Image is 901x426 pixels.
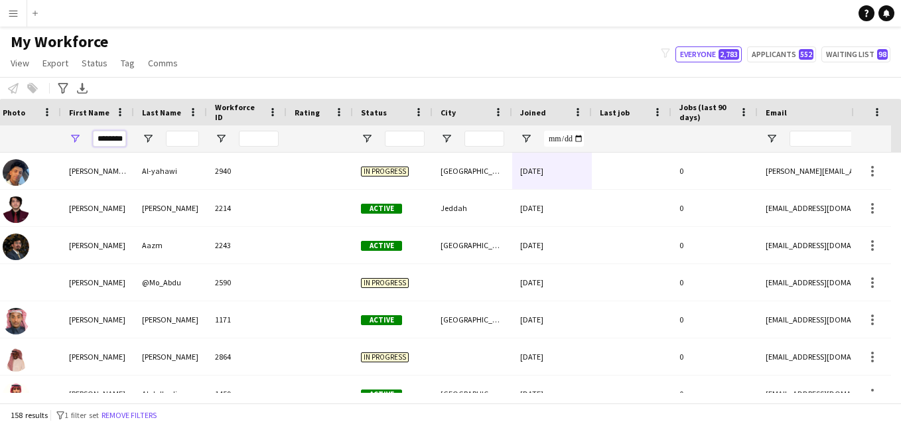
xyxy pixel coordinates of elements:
[719,49,739,60] span: 2,783
[361,167,409,177] span: In progress
[42,57,68,69] span: Export
[520,107,546,117] span: Joined
[512,264,592,301] div: [DATE]
[600,107,630,117] span: Last job
[11,32,108,52] span: My Workforce
[5,54,35,72] a: View
[433,376,512,412] div: [GEOGRAPHIC_DATA]
[207,153,287,189] div: 2940
[215,102,263,122] span: Workforce ID
[766,133,778,145] button: Open Filter Menu
[134,338,207,375] div: [PERSON_NAME]
[3,345,29,372] img: Mohammed Abdulaziz
[433,301,512,338] div: [GEOGRAPHIC_DATA]
[121,57,135,69] span: Tag
[361,390,402,399] span: Active
[361,241,402,251] span: Active
[520,133,532,145] button: Open Filter Menu
[3,234,29,260] img: Mohammed Aazm
[433,227,512,263] div: [GEOGRAPHIC_DATA]
[207,264,287,301] div: 2590
[11,57,29,69] span: View
[441,107,456,117] span: City
[3,196,29,223] img: Afnan Mohammed NaseerUddin
[207,190,287,226] div: 2214
[76,54,113,72] a: Status
[61,190,134,226] div: [PERSON_NAME]
[877,49,888,60] span: 98
[207,376,287,412] div: 1459
[239,131,279,147] input: Workforce ID Filter Input
[295,107,320,117] span: Rating
[134,227,207,263] div: Aazm
[134,153,207,189] div: Al-yahawi
[433,153,512,189] div: [GEOGRAPHIC_DATA]
[64,410,99,420] span: 1 filter set
[61,301,134,338] div: [PERSON_NAME]
[143,54,183,72] a: Comms
[671,338,758,375] div: 0
[512,190,592,226] div: [DATE]
[134,376,207,412] div: Abdulkadir
[3,107,25,117] span: Photo
[361,315,402,325] span: Active
[671,153,758,189] div: 0
[385,131,425,147] input: Status Filter Input
[134,264,207,301] div: @Mo_Abdu
[61,264,134,301] div: [PERSON_NAME]
[361,107,387,117] span: Status
[61,227,134,263] div: [PERSON_NAME]
[148,57,178,69] span: Comms
[671,376,758,412] div: 0
[671,190,758,226] div: 0
[207,338,287,375] div: 2864
[37,54,74,72] a: Export
[821,46,890,62] button: Waiting list98
[134,190,207,226] div: [PERSON_NAME]
[512,338,592,375] div: [DATE]
[464,131,504,147] input: City Filter Input
[207,301,287,338] div: 1171
[675,46,742,62] button: Everyone2,783
[679,102,734,122] span: Jobs (last 90 days)
[544,131,584,147] input: Joined Filter Input
[93,131,126,147] input: First Name Filter Input
[799,49,813,60] span: 552
[74,80,90,96] app-action-btn: Export XLSX
[142,133,154,145] button: Open Filter Menu
[433,190,512,226] div: Jeddah
[61,376,134,412] div: [PERSON_NAME]
[134,301,207,338] div: [PERSON_NAME]
[441,133,452,145] button: Open Filter Menu
[115,54,140,72] a: Tag
[671,227,758,263] div: 0
[512,376,592,412] div: [DATE]
[82,57,107,69] span: Status
[166,131,199,147] input: Last Name Filter Input
[671,264,758,301] div: 0
[512,227,592,263] div: [DATE]
[512,301,592,338] div: [DATE]
[3,308,29,334] img: Mohammed Abdulaziz
[69,133,81,145] button: Open Filter Menu
[55,80,71,96] app-action-btn: Advanced filters
[361,352,409,362] span: In progress
[207,227,287,263] div: 2243
[361,278,409,288] span: In progress
[361,133,373,145] button: Open Filter Menu
[361,204,402,214] span: Active
[142,107,181,117] span: Last Name
[3,382,29,409] img: Mohammed Abdulkadir
[69,107,109,117] span: First Name
[61,338,134,375] div: [PERSON_NAME]
[512,153,592,189] div: [DATE]
[747,46,816,62] button: Applicants552
[671,301,758,338] div: 0
[61,153,134,189] div: [PERSON_NAME] [PERSON_NAME]
[766,107,787,117] span: Email
[99,408,159,423] button: Remove filters
[215,133,227,145] button: Open Filter Menu
[3,159,29,186] img: Abdul Rahman Mohammed Al-yahawi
